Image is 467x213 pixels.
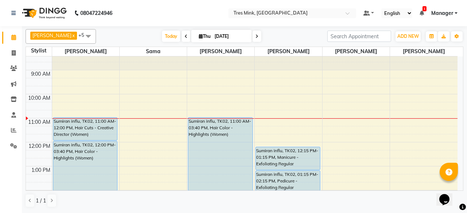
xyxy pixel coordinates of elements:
span: Sama [120,47,187,56]
span: [PERSON_NAME] [255,47,322,56]
div: 12:00 PM [27,142,52,150]
b: 08047224946 [80,3,112,23]
span: [PERSON_NAME] [323,47,390,56]
div: 2:00 PM [30,190,52,198]
div: Sumiran influ, TK02, 11:00 AM-12:00 PM, Hair Cuts - Creative Director (Women) [53,118,117,140]
div: 1:00 PM [30,166,52,174]
span: 1 / 1 [36,197,46,205]
span: Today [162,31,180,42]
div: Sumiran influ, TK02, 01:15 PM-02:15 PM, Pedicure - Exfoliating Regular [256,171,320,193]
span: +5 [78,32,90,38]
span: Thu [197,33,212,39]
input: 2025-09-04 [212,31,249,42]
div: 10:00 AM [27,94,52,102]
iframe: chat widget [436,184,460,206]
div: 11:00 AM [27,118,52,126]
a: x [72,32,75,38]
input: Search Appointment [327,31,391,42]
span: Manager [431,9,453,17]
div: 9:00 AM [30,70,52,78]
div: Sumiran influ, TK02, 12:15 PM-01:15 PM, Manicure - Exfoliating Regular [256,147,320,170]
a: 1 [420,10,424,16]
button: ADD NEW [395,31,421,42]
div: Stylist [26,47,52,55]
span: [PERSON_NAME] [32,32,72,38]
span: [PERSON_NAME] [52,47,119,56]
img: logo [19,3,69,23]
span: 1 [422,6,427,11]
span: [PERSON_NAME] [390,47,458,56]
span: [PERSON_NAME] [187,47,254,56]
span: ADD NEW [397,33,419,39]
